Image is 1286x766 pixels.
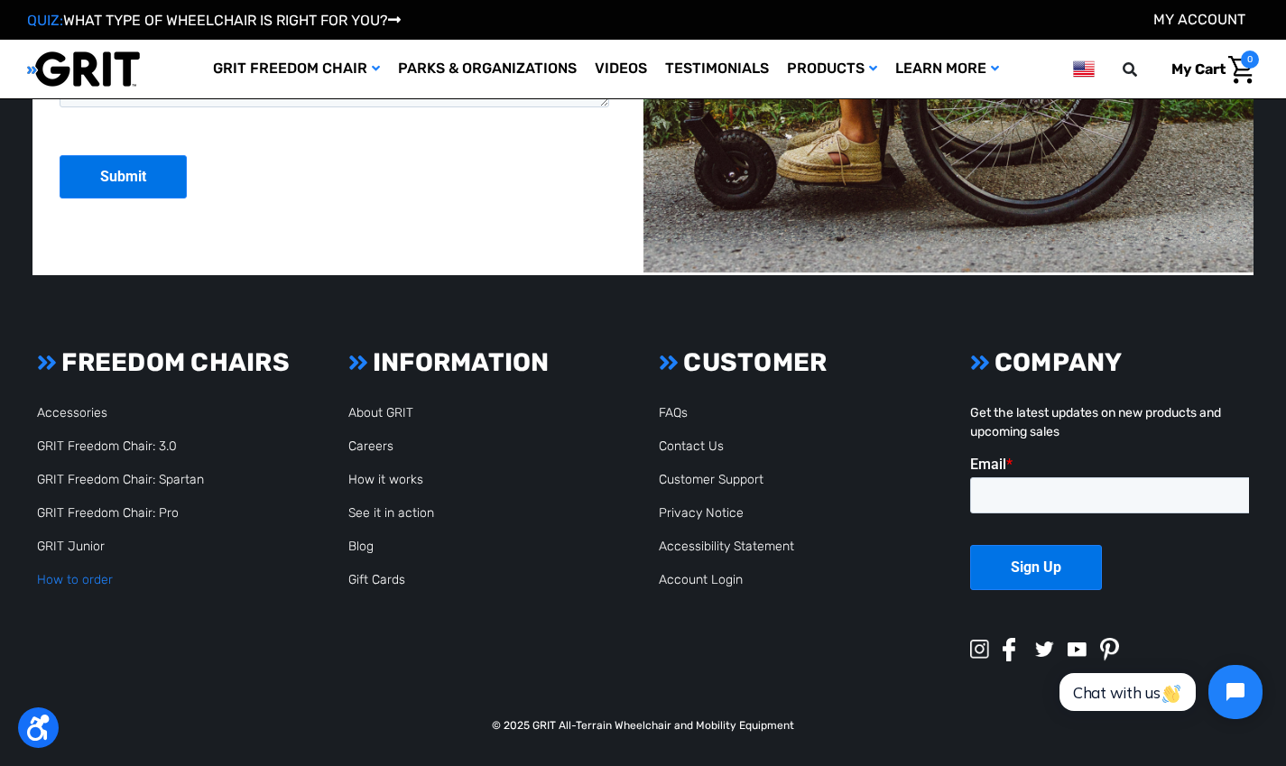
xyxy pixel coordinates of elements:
img: pinterest [1100,638,1119,661]
input: Search [1131,51,1158,88]
iframe: Form 0 [970,456,1249,622]
h3: COMPANY [970,347,1249,378]
a: GRIT Freedom Chair: 3.0 [37,438,177,454]
p: © 2025 GRIT All-Terrain Wheelchair and Mobility Equipment [27,717,1259,734]
span: QUIZ: [27,12,63,29]
a: Customer Support [659,472,763,487]
a: Careers [348,438,393,454]
a: Parks & Organizations [389,40,586,98]
img: twitter [1035,641,1054,657]
img: youtube [1068,642,1087,657]
a: Gift Cards [348,572,405,587]
a: Accessibility Statement [659,539,794,554]
a: How to order [37,572,113,587]
a: Blog [348,539,374,554]
img: GRIT All-Terrain Wheelchair and Mobility Equipment [27,51,140,88]
a: Testimonials [656,40,778,98]
a: Videos [586,40,656,98]
a: Accessories [37,405,107,420]
a: GRIT Freedom Chair [204,40,389,98]
a: Account [1153,11,1245,28]
p: Get the latest updates on new products and upcoming sales [970,403,1249,441]
a: Contact Us [659,438,724,454]
a: GRIT Freedom Chair: Pro [37,505,179,521]
img: facebook [1003,638,1016,661]
span: 0 [1241,51,1259,69]
a: Account Login [659,572,743,587]
a: See it in action [348,505,434,521]
h3: CUSTOMER [659,347,938,378]
h3: FREEDOM CHAIRS [37,347,316,378]
iframe: Tidio Chat [1040,650,1278,734]
a: Cart with 0 items [1158,51,1259,88]
a: Privacy Notice [659,505,744,521]
span: My Cart [1171,60,1226,78]
a: About GRIT [348,405,413,420]
a: FAQs [659,405,688,420]
a: GRIT Freedom Chair: Spartan [37,472,204,487]
a: GRIT Junior [37,539,105,554]
a: Learn More [886,40,1008,98]
img: Cart [1228,56,1254,84]
img: us.png [1073,58,1095,80]
span: Phone Number [279,74,376,91]
a: How it works [348,472,423,487]
h3: INFORMATION [348,347,627,378]
a: QUIZ:WHAT TYPE OF WHEELCHAIR IS RIGHT FOR YOU? [27,12,401,29]
img: instagram [970,640,989,659]
a: Products [778,40,886,98]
